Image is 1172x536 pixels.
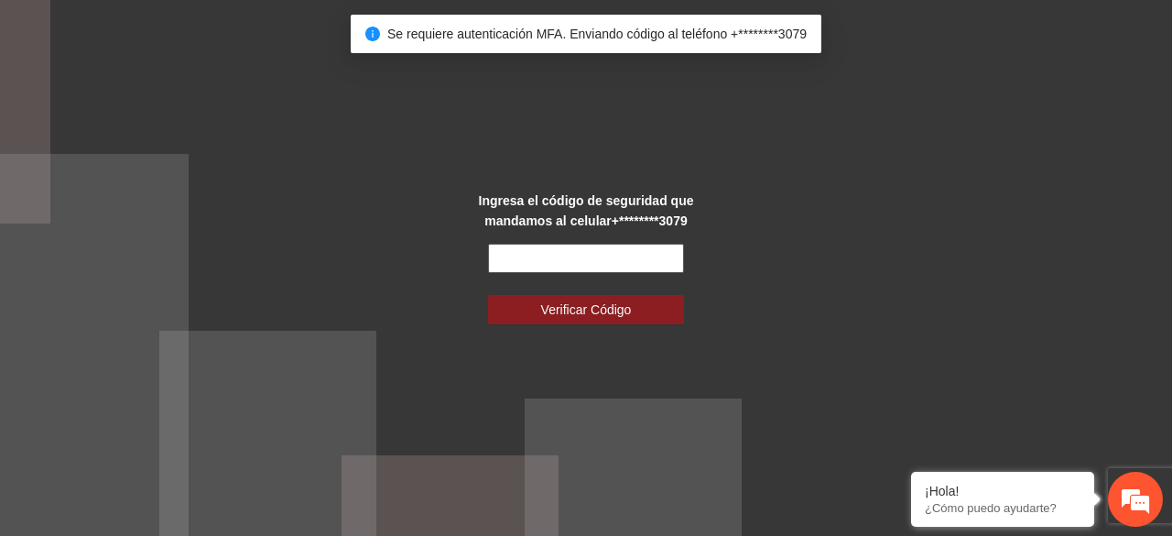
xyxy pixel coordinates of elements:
[541,300,632,320] span: Verificar Código
[365,27,380,41] span: info-circle
[925,484,1080,498] div: ¡Hola!
[387,27,807,41] span: Se requiere autenticación MFA. Enviando código al teléfono +********3079
[479,193,694,228] strong: Ingresa el código de seguridad que mandamos al celular +********3079
[488,295,683,324] button: Verificar Código
[925,501,1080,515] p: ¿Cómo puedo ayudarte?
